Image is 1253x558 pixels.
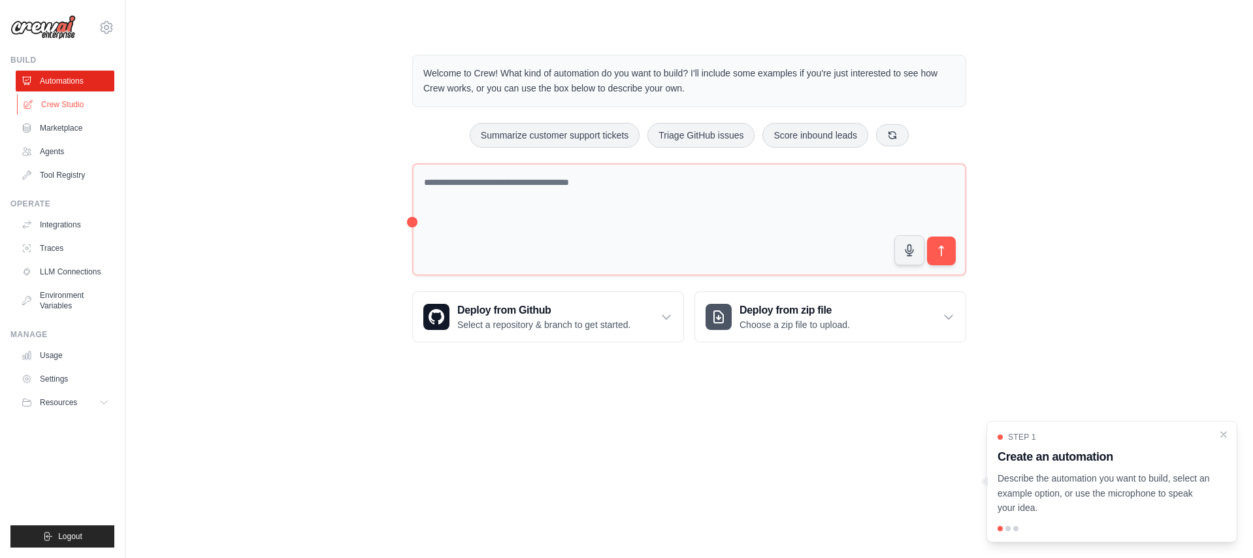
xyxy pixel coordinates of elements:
a: Environment Variables [16,285,114,316]
span: Step 1 [1008,432,1036,442]
a: Traces [16,238,114,259]
span: Logout [58,531,82,542]
p: Choose a zip file to upload. [740,318,850,331]
button: Close walkthrough [1218,429,1229,440]
button: Logout [10,525,114,548]
h3: Deploy from zip file [740,303,850,318]
p: Welcome to Crew! What kind of automation do you want to build? I'll include some examples if you'... [423,66,955,96]
h3: Create an automation [998,448,1211,466]
a: Tool Registry [16,165,114,186]
a: Marketplace [16,118,114,139]
a: LLM Connections [16,261,114,282]
a: Usage [16,345,114,366]
p: Describe the automation you want to build, select an example option, or use the microphone to spe... [998,471,1211,516]
img: Logo [10,15,76,40]
div: Operate [10,199,114,209]
span: Resources [40,397,77,408]
h3: Deploy from Github [457,303,630,318]
button: Triage GitHub issues [647,123,755,148]
div: Manage [10,329,114,340]
a: Agents [16,141,114,162]
iframe: Chat Widget [1188,495,1253,558]
a: Crew Studio [17,94,116,115]
a: Automations [16,71,114,91]
p: Select a repository & branch to get started. [457,318,630,331]
button: Summarize customer support tickets [470,123,640,148]
a: Settings [16,369,114,389]
a: Integrations [16,214,114,235]
button: Score inbound leads [762,123,868,148]
div: Build [10,55,114,65]
button: Resources [16,392,114,413]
